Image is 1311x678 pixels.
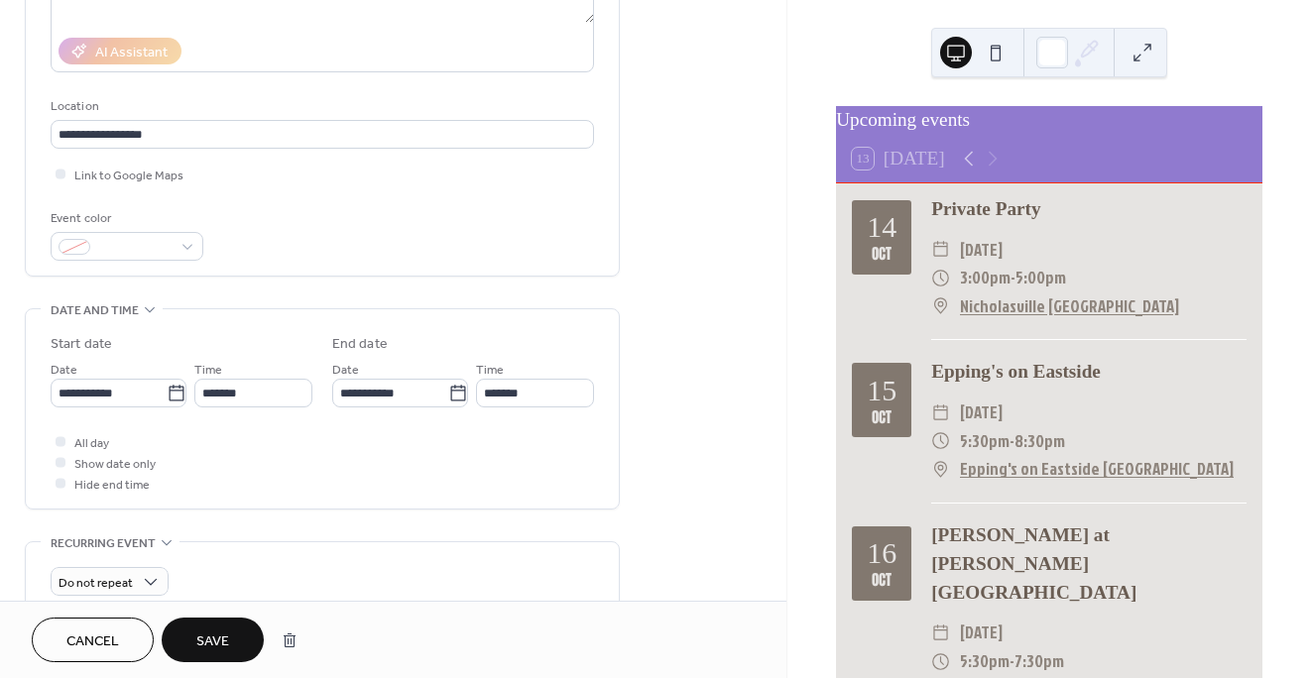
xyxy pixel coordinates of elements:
[74,166,183,186] span: Link to Google Maps
[931,264,950,292] div: ​
[931,398,950,427] div: ​
[51,334,112,355] div: Start date
[931,647,950,676] div: ​
[867,376,896,405] div: 15
[1010,647,1014,676] span: -
[194,360,222,381] span: Time
[960,398,1003,427] span: [DATE]
[51,300,139,321] span: Date and time
[1014,647,1064,676] span: 7:30pm
[332,360,359,381] span: Date
[51,360,77,381] span: Date
[74,475,150,496] span: Hide end time
[867,212,896,242] div: 14
[32,618,154,662] button: Cancel
[931,358,1247,387] div: Epping's on Eastside
[960,619,1003,647] span: [DATE]
[59,572,133,595] span: Do not repeat
[476,360,504,381] span: Time
[960,236,1003,265] span: [DATE]
[1010,427,1014,456] span: -
[931,619,950,647] div: ​
[872,247,892,262] div: Oct
[931,455,950,484] div: ​
[332,334,388,355] div: End date
[1014,427,1065,456] span: 8:30pm
[872,410,892,425] div: Oct
[931,427,950,456] div: ​
[51,96,590,117] div: Location
[162,618,264,662] button: Save
[931,236,950,265] div: ​
[960,455,1234,484] a: Epping's on Eastside [GEOGRAPHIC_DATA]
[867,538,896,568] div: 16
[1015,264,1066,292] span: 5:00pm
[960,292,1179,321] a: Nicholasville [GEOGRAPHIC_DATA]
[931,195,1247,224] div: Private Party
[66,631,119,652] span: Cancel
[51,208,199,229] div: Event color
[836,106,1262,135] div: Upcoming events
[872,573,892,588] div: Oct
[960,264,1011,292] span: 3:00pm
[1011,264,1015,292] span: -
[931,292,950,321] div: ​
[51,533,156,554] span: Recurring event
[931,521,1247,607] div: [PERSON_NAME] at [PERSON_NAME][GEOGRAPHIC_DATA]
[960,647,1010,676] span: 5:30pm
[960,427,1010,456] span: 5:30pm
[74,454,156,475] span: Show date only
[74,433,109,454] span: All day
[196,631,229,652] span: Save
